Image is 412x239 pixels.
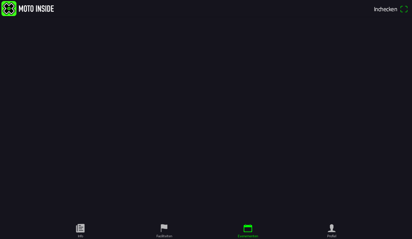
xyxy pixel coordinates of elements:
ion-icon: person [326,223,337,233]
ion-label: Evenementen [238,233,258,239]
ion-label: Faciliteiten [156,233,172,239]
ion-icon: flag [159,223,169,233]
ion-label: Info [78,233,83,239]
span: Inchecken [374,4,397,13]
a: Incheckenqr scanner [371,3,411,15]
ion-icon: paper [75,223,86,233]
ion-label: Profiel [327,233,336,239]
ion-icon: calendar [243,223,253,233]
